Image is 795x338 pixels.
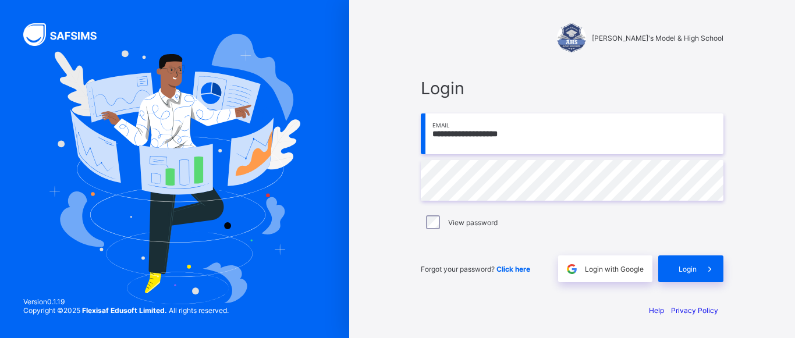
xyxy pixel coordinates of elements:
[421,78,723,98] span: Login
[592,34,723,42] span: [PERSON_NAME]'s Model & High School
[649,306,664,315] a: Help
[421,265,530,273] span: Forgot your password?
[23,297,229,306] span: Version 0.1.19
[23,306,229,315] span: Copyright © 2025 All rights reserved.
[23,23,111,46] img: SAFSIMS Logo
[82,306,167,315] strong: Flexisaf Edusoft Limited.
[496,265,530,273] a: Click here
[565,262,578,276] img: google.396cfc9801f0270233282035f929180a.svg
[585,265,644,273] span: Login with Google
[671,306,718,315] a: Privacy Policy
[679,265,697,273] span: Login
[448,218,498,227] label: View password
[49,34,300,304] img: Hero Image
